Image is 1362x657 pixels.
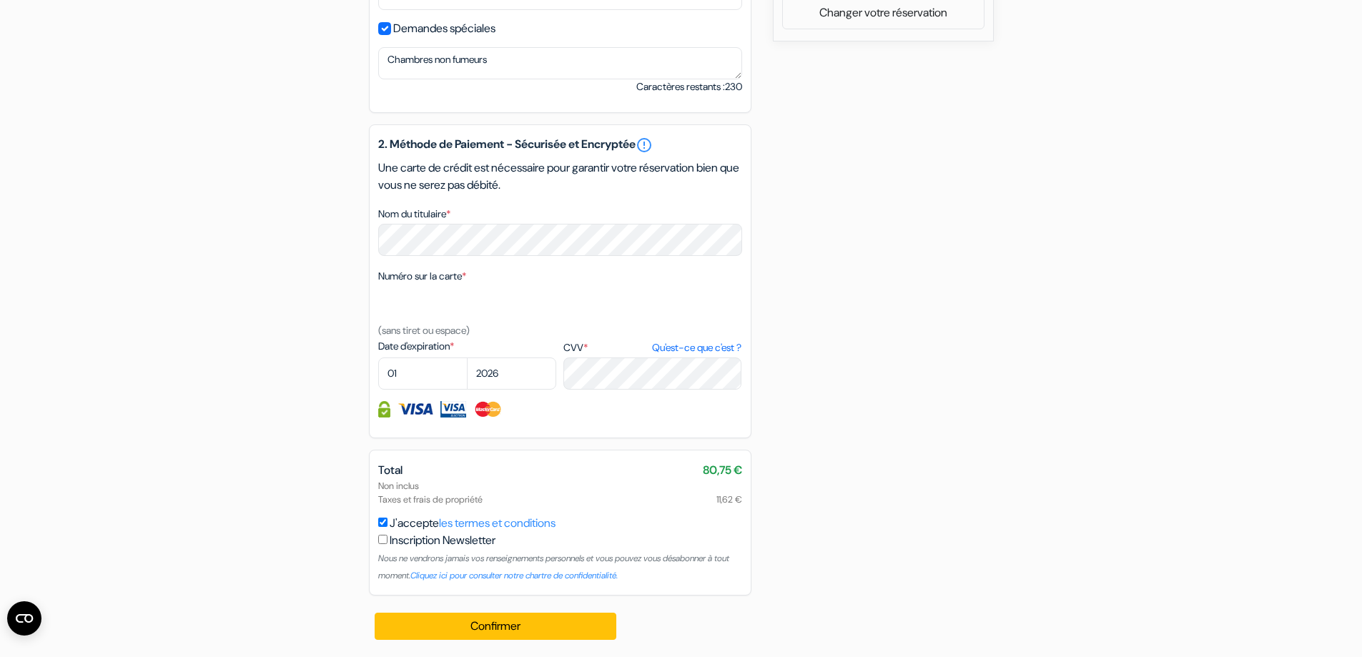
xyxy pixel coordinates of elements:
label: CVV [563,340,741,355]
small: Nous ne vendrons jamais vos renseignements personnels et vous pouvez vous désabonner à tout moment. [378,553,729,581]
span: 230 [725,80,742,93]
a: error_outline [636,137,653,154]
small: (sans tiret ou espace) [378,324,470,337]
label: Inscription Newsletter [390,532,495,549]
h5: 2. Méthode de Paiement - Sécurisée et Encryptée [378,137,742,154]
img: Master Card [473,401,503,418]
button: Confirmer [375,613,617,640]
button: Ouvrir le widget CMP [7,601,41,636]
a: Qu'est-ce que c'est ? [652,340,741,355]
img: Information de carte de crédit entièrement encryptée et sécurisée [378,401,390,418]
div: Non inclus Taxes et frais de propriété [378,479,742,506]
img: Visa [398,401,433,418]
img: Visa Electron [440,401,466,418]
span: 11,62 € [716,493,742,506]
p: Une carte de crédit est nécessaire pour garantir votre réservation bien que vous ne serez pas déb... [378,159,742,194]
label: J'accepte [390,515,556,532]
label: Demandes spéciales [393,19,495,39]
a: les termes et conditions [439,515,556,530]
label: Nom du titulaire [378,207,450,222]
span: Total [378,463,403,478]
label: Date d'expiration [378,339,556,354]
a: Cliquez ici pour consulter notre chartre de confidentialité. [410,570,618,581]
span: 80,75 € [703,462,742,479]
label: Numéro sur la carte [378,269,466,284]
small: Caractères restants : [636,79,742,94]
